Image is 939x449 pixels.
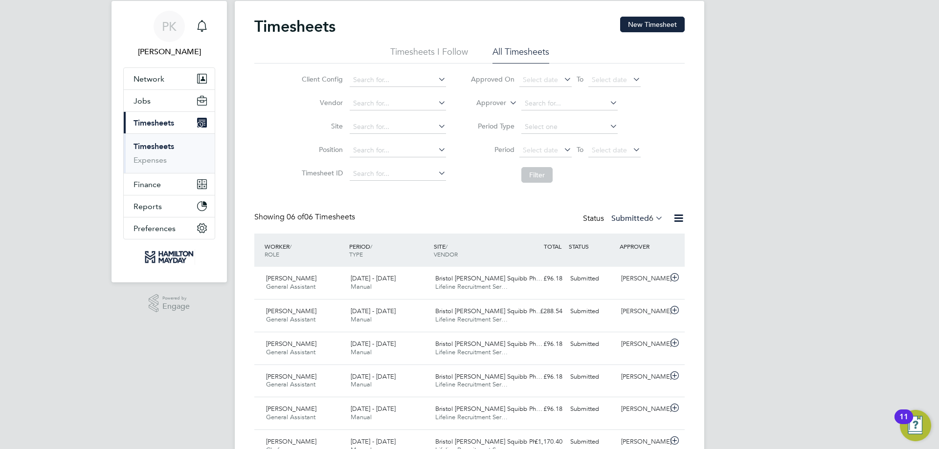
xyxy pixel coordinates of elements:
[620,17,685,32] button: New Timesheet
[521,120,618,134] input: Select one
[492,46,549,64] li: All Timesheets
[611,214,663,223] label: Submitted
[515,369,566,385] div: £96.18
[617,303,668,320] div: [PERSON_NAME]
[649,214,653,223] span: 6
[162,20,177,33] span: PK
[435,274,542,282] span: Bristol [PERSON_NAME] Squibb Ph…
[124,195,215,217] button: Reports
[124,90,215,111] button: Jobs
[266,315,315,323] span: General Assistant
[435,380,508,388] span: Lifeline Recruitment Ser…
[112,1,227,282] nav: Main navigation
[254,212,357,222] div: Showing
[566,303,617,320] div: Submitted
[470,145,514,154] label: Period
[350,167,446,181] input: Search for...
[566,336,617,352] div: Submitted
[266,405,316,413] span: [PERSON_NAME]
[266,380,315,388] span: General Assistant
[515,401,566,417] div: £96.18
[434,250,458,258] span: VENDOR
[515,271,566,287] div: £96.18
[123,46,215,58] span: Paul Knowles
[351,315,372,323] span: Manual
[592,75,627,84] span: Select date
[583,212,665,226] div: Status
[266,348,315,356] span: General Assistant
[123,11,215,58] a: PK[PERSON_NAME]
[134,96,151,106] span: Jobs
[435,340,542,348] span: Bristol [PERSON_NAME] Squibb Ph…
[470,122,514,130] label: Period Type
[123,249,215,265] a: Go to home page
[899,417,908,429] div: 11
[351,282,372,291] span: Manual
[350,73,446,87] input: Search for...
[617,237,668,255] div: APPROVER
[462,98,506,108] label: Approver
[266,274,316,282] span: [PERSON_NAME]
[617,369,668,385] div: [PERSON_NAME]
[124,112,215,133] button: Timesheets
[350,97,446,110] input: Search for...
[574,73,586,86] span: To
[574,143,586,156] span: To
[287,212,304,222] span: 06 of
[299,75,343,84] label: Client Config
[446,242,447,250] span: /
[351,348,372,356] span: Manual
[566,237,617,255] div: STATUS
[521,167,553,183] button: Filter
[162,302,190,311] span: Engage
[521,97,618,110] input: Search for...
[617,271,668,287] div: [PERSON_NAME]
[435,437,542,446] span: Bristol [PERSON_NAME] Squibb Ph…
[124,217,215,239] button: Preferences
[134,224,176,233] span: Preferences
[290,242,291,250] span: /
[515,303,566,320] div: £288.54
[351,372,396,381] span: [DATE] - [DATE]
[566,401,617,417] div: Submitted
[351,340,396,348] span: [DATE] - [DATE]
[149,294,190,313] a: Powered byEngage
[287,212,355,222] span: 06 Timesheets
[134,74,164,84] span: Network
[124,173,215,195] button: Finance
[390,46,468,64] li: Timesheets I Follow
[566,271,617,287] div: Submitted
[262,237,347,263] div: WORKER
[350,144,446,157] input: Search for...
[523,75,558,84] span: Select date
[299,122,343,130] label: Site
[617,401,668,417] div: [PERSON_NAME]
[435,348,508,356] span: Lifeline Recruitment Ser…
[266,282,315,291] span: General Assistant
[134,155,167,165] a: Expenses
[435,282,508,291] span: Lifeline Recruitment Ser…
[470,75,514,84] label: Approved On
[617,336,668,352] div: [PERSON_NAME]
[134,142,174,151] a: Timesheets
[124,68,215,89] button: Network
[266,413,315,421] span: General Assistant
[347,237,431,263] div: PERIOD
[900,410,931,441] button: Open Resource Center, 11 new notifications
[435,405,542,413] span: Bristol [PERSON_NAME] Squibb Ph…
[435,307,542,315] span: Bristol [PERSON_NAME] Squibb Ph…
[523,146,558,154] span: Select date
[592,146,627,154] span: Select date
[435,315,508,323] span: Lifeline Recruitment Ser…
[350,120,446,134] input: Search for...
[266,340,316,348] span: [PERSON_NAME]
[435,413,508,421] span: Lifeline Recruitment Ser…
[266,437,316,446] span: [PERSON_NAME]
[265,250,279,258] span: ROLE
[349,250,363,258] span: TYPE
[566,369,617,385] div: Submitted
[124,133,215,173] div: Timesheets
[370,242,372,250] span: /
[544,242,561,250] span: TOTAL
[134,118,174,128] span: Timesheets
